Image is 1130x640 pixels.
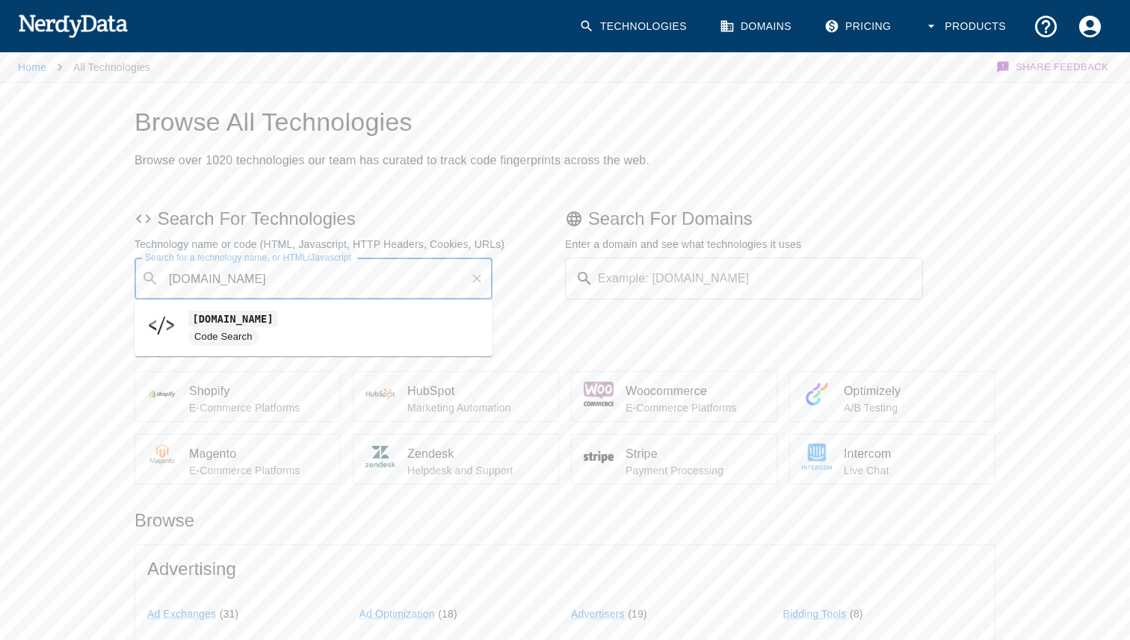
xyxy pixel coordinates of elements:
a: ZendeskHelpdesk and Support [353,434,559,485]
p: Payment Processing [626,463,765,478]
a: Advertisers [571,608,625,620]
nav: breadcrumb [18,52,150,82]
p: Search For Domains [565,207,995,231]
a: IntercomLive Chat [789,434,995,485]
span: Woocommerce [626,382,765,400]
a: WoocommerceE-Commerce Platforms [571,371,777,422]
span: HubSpot [407,382,546,400]
p: Popular [135,335,995,359]
a: Pricing [815,4,903,49]
a: Home [18,61,46,73]
p: Browse [135,509,995,532]
p: Helpdesk and Support [407,463,546,478]
button: Account Settings [1068,4,1112,49]
button: Support and Documentation [1024,4,1068,49]
p: Search For Technologies [135,207,565,231]
span: Advertising [147,557,983,581]
a: ShopifyE-Commerce Platforms [135,371,341,422]
p: E-Commerce Platforms [626,400,765,415]
span: Stripe [626,445,765,463]
h1: Browse All Technologies [135,107,995,138]
span: Shopify [189,382,328,400]
p: Enter a domain and see what technologies it uses [565,237,995,252]
a: Ad Exchanges [147,608,216,620]
span: ( 8 ) [850,608,863,620]
button: Share Feedback [994,52,1112,82]
p: E-Commerce Platforms [189,400,328,415]
a: Bidding Tools [783,608,847,620]
img: NerdyData.com [18,10,128,40]
button: Clear [466,268,487,289]
p: Marketing Automation [407,400,546,415]
h2: Browse over 1020 technologies our team has curated to track code fingerprints across the web. [135,150,995,171]
a: Technologies [570,4,699,49]
a: MagentoE-Commerce Platforms [135,434,341,485]
p: E-Commerce Platforms [189,463,328,478]
p: All Technologies [73,60,150,75]
code: [DOMAIN_NAME] [188,311,277,326]
label: Search for a technology name, or HTML/Javascript [145,251,351,264]
p: Technology name or code (HTML, Javascript, HTTP Headers, Cookies, URLs) [135,237,565,252]
p: A/B Testing [844,400,983,415]
a: HubSpotMarketing Automation [353,371,559,422]
span: ( 31 ) [220,608,239,620]
span: Optimizely [844,382,983,400]
span: ( 19 ) [628,608,647,620]
span: Zendesk [407,445,546,463]
a: OptimizelyA/B Testing [789,371,995,422]
p: Live Chat [844,463,983,478]
span: Code Search [188,330,259,344]
span: Intercom [844,445,983,463]
span: ( 18 ) [438,608,457,620]
a: StripePayment Processing [571,434,777,485]
span: Magento [189,445,328,463]
a: Domains [711,4,803,49]
a: Ad Optimization [359,608,435,620]
button: Products [915,4,1018,49]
